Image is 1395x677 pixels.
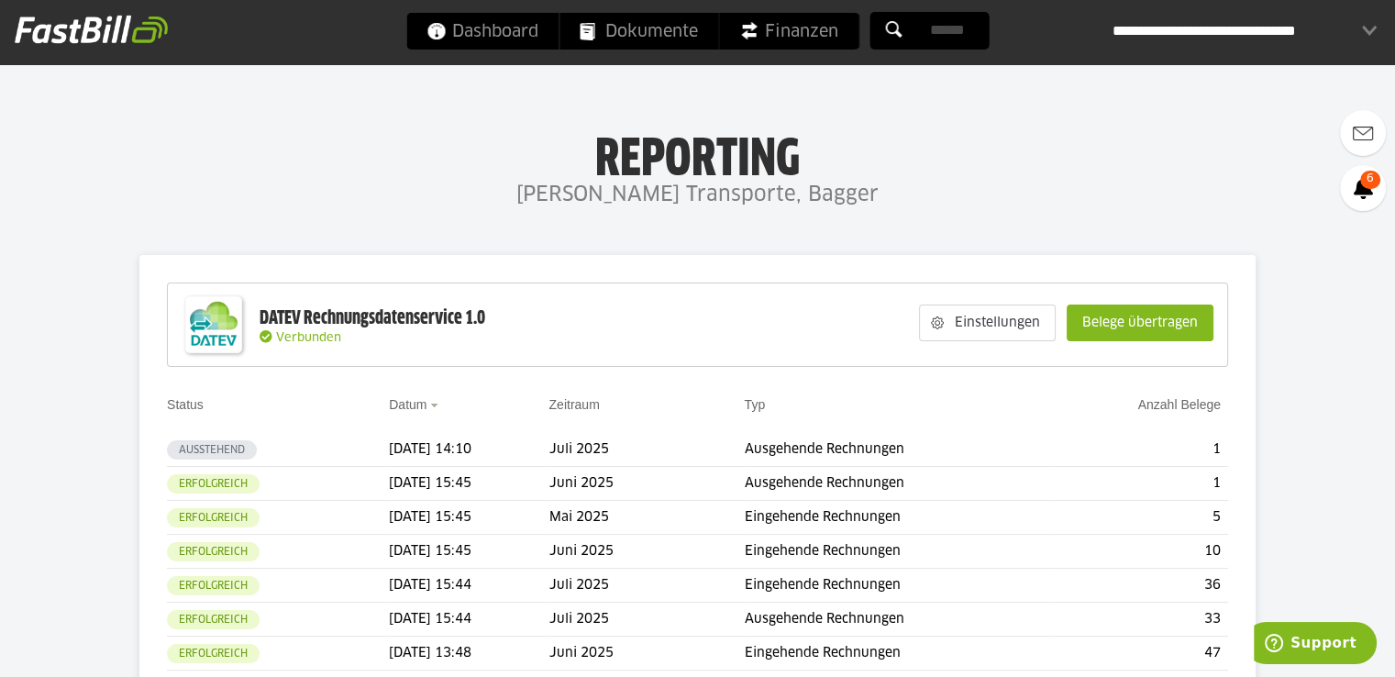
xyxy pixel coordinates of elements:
td: [DATE] 15:45 [389,501,548,535]
td: Juli 2025 [548,433,744,467]
td: 33 [1053,603,1227,637]
a: Zeitraum [548,397,599,412]
sl-badge: Ausstehend [167,440,257,460]
a: 6 [1340,165,1386,211]
td: Ausgehende Rechnungen [745,433,1054,467]
sl-badge: Erfolgreich [167,508,260,527]
td: 36 [1053,569,1227,603]
img: sort_desc.gif [430,404,442,407]
td: Ausgehende Rechnungen [745,603,1054,637]
td: Eingehende Rechnungen [745,637,1054,671]
a: Typ [745,397,766,412]
td: [DATE] 15:45 [389,467,548,501]
td: Juli 2025 [548,603,744,637]
td: [DATE] 15:44 [389,569,548,603]
td: Ausgehende Rechnungen [745,467,1054,501]
td: 1 [1053,433,1227,467]
h1: Reporting [183,129,1212,177]
td: Juni 2025 [548,467,744,501]
sl-badge: Erfolgreich [167,576,260,595]
sl-badge: Erfolgreich [167,644,260,663]
sl-badge: Erfolgreich [167,542,260,561]
td: Eingehende Rechnungen [745,569,1054,603]
td: Eingehende Rechnungen [745,535,1054,569]
td: Eingehende Rechnungen [745,501,1054,535]
span: 6 [1360,171,1380,189]
td: 1 [1053,467,1227,501]
a: Status [167,397,204,412]
td: 47 [1053,637,1227,671]
img: DATEV-Datenservice Logo [177,288,250,361]
img: fastbill_logo_white.png [15,15,168,44]
sl-button: Einstellungen [919,305,1056,341]
span: Dokumente [580,13,698,50]
span: Verbunden [276,332,341,344]
td: [DATE] 15:44 [389,603,548,637]
div: DATEV Rechnungsdatenservice 1.0 [260,306,485,330]
a: Datum [389,397,426,412]
td: Juni 2025 [548,637,744,671]
iframe: Öffnet ein Widget, in dem Sie weitere Informationen finden [1254,622,1377,668]
span: Dashboard [426,13,538,50]
a: Anzahl Belege [1138,397,1221,412]
sl-badge: Erfolgreich [167,474,260,494]
sl-button: Belege übertragen [1067,305,1213,341]
a: Dashboard [406,13,559,50]
td: [DATE] 14:10 [389,433,548,467]
sl-badge: Erfolgreich [167,610,260,629]
a: Finanzen [719,13,858,50]
td: 5 [1053,501,1227,535]
td: Mai 2025 [548,501,744,535]
td: [DATE] 15:45 [389,535,548,569]
td: Juli 2025 [548,569,744,603]
span: Finanzen [739,13,838,50]
td: 10 [1053,535,1227,569]
a: Dokumente [559,13,718,50]
td: [DATE] 13:48 [389,637,548,671]
td: Juni 2025 [548,535,744,569]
